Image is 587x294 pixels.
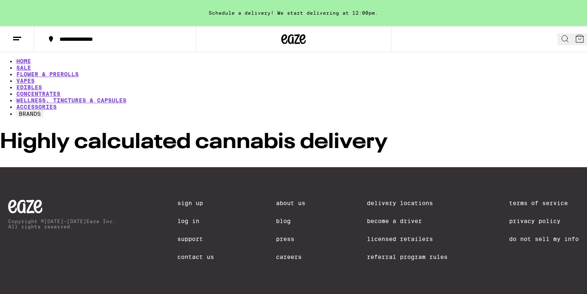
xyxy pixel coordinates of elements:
[276,254,305,260] a: Careers
[509,200,579,206] a: Terms of Service
[16,110,43,117] button: BRANDS
[509,236,579,242] a: Do Not Sell My Info
[177,254,214,260] a: Contact Us
[16,77,35,84] a: VAPES
[16,97,126,104] a: WELLNESS, TINCTURES & CAPSULES
[367,236,448,242] a: Licensed Retailers
[276,218,305,224] a: Blog
[177,218,214,224] a: Log In
[367,254,448,260] a: Referral Program Rules
[16,84,42,91] a: EDIBLES
[16,91,60,97] a: CONCENTRATES
[16,104,57,110] a: ACCESSORIES
[16,58,31,64] a: HOME
[276,236,305,242] a: Press
[16,64,31,71] a: SALE
[509,218,579,224] a: Privacy Policy
[177,200,214,206] a: Sign Up
[177,236,214,242] a: Support
[367,200,448,206] a: Delivery Locations
[367,218,448,224] a: Become a Driver
[16,71,79,77] a: FLOWER & PREROLLS
[8,219,116,229] p: Copyright © [DATE]-[DATE] Eaze Inc. All rights reserved.
[276,200,305,206] a: About Us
